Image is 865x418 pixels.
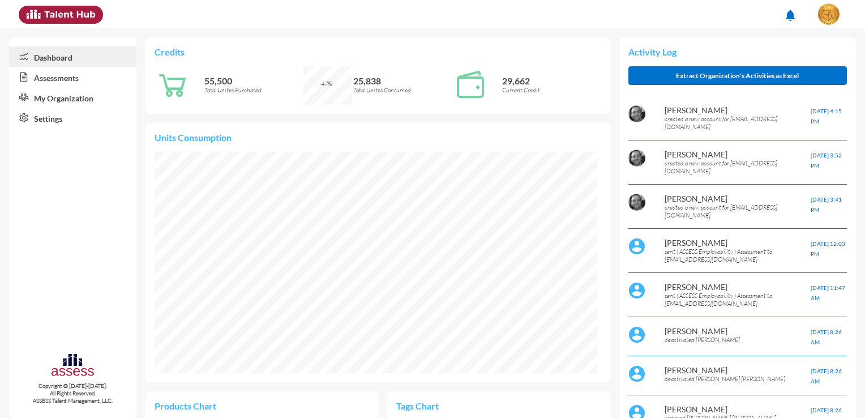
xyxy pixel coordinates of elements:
span: [DATE] 4:15 PM [811,108,842,125]
img: default%20profile%20image.svg [628,282,645,299]
span: [DATE] 3:41 PM [811,196,842,213]
p: deactivated [PERSON_NAME] [PERSON_NAME] [665,375,810,383]
p: [PERSON_NAME] [665,150,810,159]
p: [PERSON_NAME] [665,105,810,115]
p: Copyright © [DATE]-[DATE]. All Rights Reserved. ASSESS Talent Management, LLC. [9,382,136,404]
img: AOh14GigaHH8sHFAKTalDol_Rto9g2wtRCd5DeEZ-VfX2Q [628,150,645,167]
p: [PERSON_NAME] [665,326,810,336]
button: Extract Organization's Activities as Excel [628,66,847,85]
p: [PERSON_NAME] [665,238,810,248]
span: [DATE] 8:26 AM [811,368,842,385]
img: assesscompany-logo.png [50,352,95,380]
img: AOh14GigaHH8sHFAKTalDol_Rto9g2wtRCd5DeEZ-VfX2Q [628,105,645,122]
p: Credits [155,46,601,57]
p: Total Unites Purchased [204,86,303,94]
p: created a new account for [EMAIL_ADDRESS][DOMAIN_NAME] [665,159,810,175]
a: Dashboard [9,46,136,67]
p: created a new account for [EMAIL_ADDRESS][DOMAIN_NAME] [665,203,810,219]
img: default%20profile%20image.svg [628,326,645,343]
a: My Organization [9,87,136,108]
mat-icon: notifications [783,8,797,22]
span: [DATE] 11:47 AM [811,284,845,301]
p: [PERSON_NAME] [665,282,810,292]
p: Products Chart [155,400,262,411]
p: Units Consumption [155,132,601,143]
p: created a new account for [EMAIL_ADDRESS][DOMAIN_NAME] [665,115,810,131]
p: 55,500 [204,75,303,86]
p: 29,662 [502,75,601,86]
img: AOh14GigaHH8sHFAKTalDol_Rto9g2wtRCd5DeEZ-VfX2Q [628,194,645,211]
p: [PERSON_NAME] [665,194,810,203]
p: [PERSON_NAME] [665,404,810,414]
p: Tags Chart [396,400,499,411]
span: [DATE] 8:26 AM [811,329,842,346]
span: 47% [321,80,332,88]
p: Current Credit [502,86,601,94]
span: [DATE] 12:03 PM [811,240,845,257]
a: Assessments [9,67,136,87]
p: Activity Log [628,46,847,57]
span: [DATE] 3:52 PM [811,152,842,169]
p: 25,838 [353,75,452,86]
p: [PERSON_NAME] [665,365,810,375]
p: Total Unites Consumed [353,86,452,94]
a: Settings [9,108,136,128]
p: sent ( ASSESS Employability ) Assessment to [EMAIL_ADDRESS][DOMAIN_NAME] [665,248,810,263]
p: deactivated [PERSON_NAME] [665,336,810,344]
img: default%20profile%20image.svg [628,238,645,255]
img: default%20profile%20image.svg [628,365,645,382]
p: sent ( ASSESS Employability ) Assessment to [EMAIL_ADDRESS][DOMAIN_NAME] [665,292,810,308]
